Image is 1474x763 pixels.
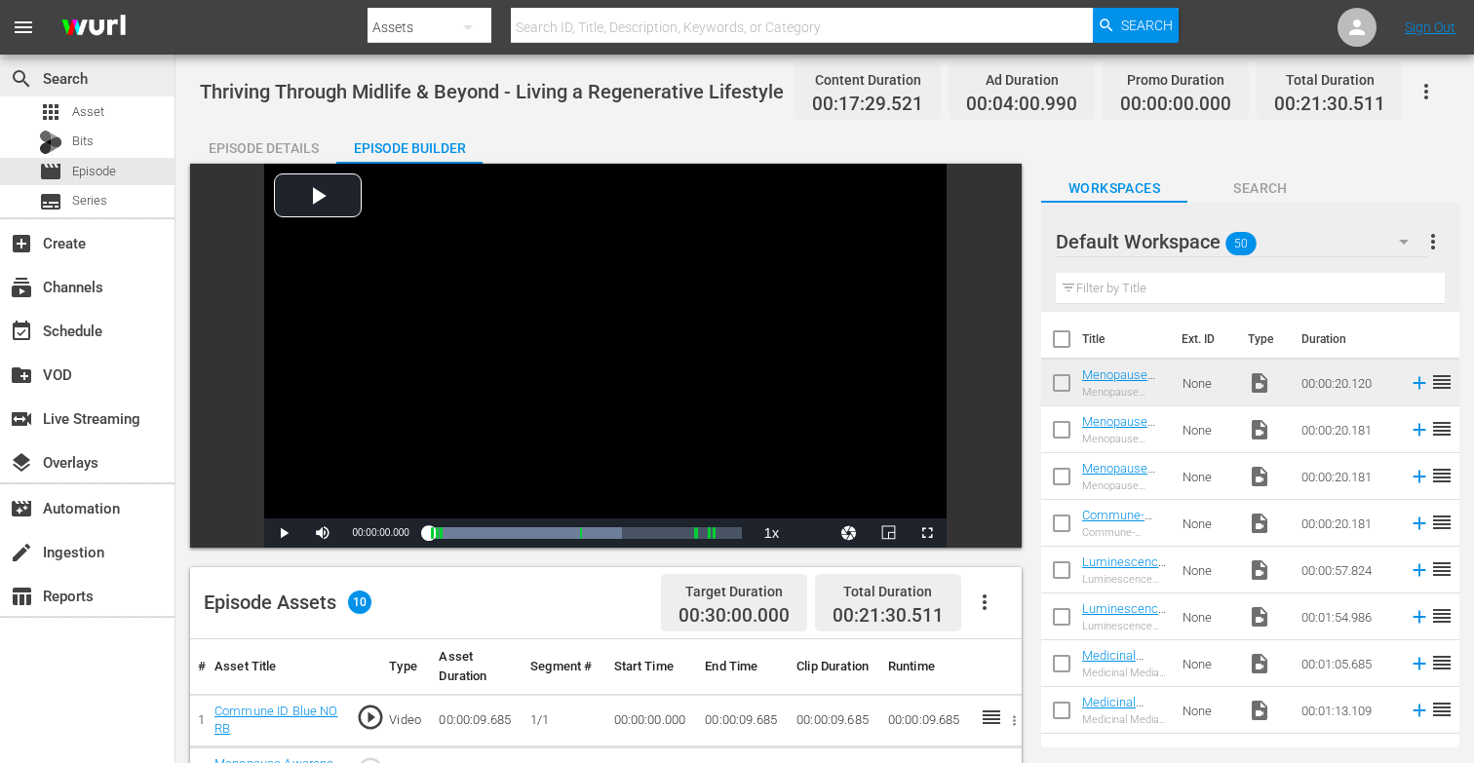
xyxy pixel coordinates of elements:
td: None [1175,687,1240,734]
a: Sign Out [1405,19,1455,35]
button: more_vert [1421,218,1445,265]
span: reorder [1430,557,1454,581]
span: Episode [72,162,116,181]
div: Target Duration [679,578,790,605]
span: Series [72,191,107,210]
div: Content Duration [812,66,923,94]
svg: Add to Episode [1409,419,1430,440]
button: Mute [303,518,342,548]
div: Default Workspace [1056,214,1427,269]
td: None [1175,360,1240,406]
span: Video [1248,512,1271,535]
span: reorder [1430,464,1454,487]
div: Luminescence Main Promo 01:55 [1082,620,1167,632]
a: Commune- Navigating Perimenopause and Menopause Next On [1082,508,1163,595]
span: Episode [39,160,62,183]
div: Ad Duration [966,66,1077,94]
div: Total Duration [1274,66,1385,94]
span: Overlays [10,451,33,475]
div: Video Player [264,164,947,548]
td: 00:01:05.685 [1294,640,1401,687]
div: Menopause Awareness Month Promo Option 2 [1082,433,1167,445]
span: Automation [10,497,33,520]
a: Luminescence Main Promo 01:55 [1082,601,1166,645]
button: Play [264,518,303,548]
div: Promo Duration [1120,66,1231,94]
span: Live Streaming [10,407,33,431]
span: Video [1248,652,1271,675]
th: Title [1082,312,1170,366]
svg: Add to Episode [1409,513,1430,534]
td: 00:01:13.109 [1294,687,1401,734]
span: reorder [1430,651,1454,674]
span: Series [39,190,62,213]
td: 00:00:09.685 [431,694,523,746]
span: Search [1187,176,1334,201]
td: 00:00:20.181 [1294,500,1401,547]
td: None [1175,547,1240,593]
svg: Add to Episode [1409,700,1430,721]
td: 00:00:20.181 [1294,406,1401,453]
td: 1 [190,694,207,746]
td: 00:01:54.986 [1294,593,1401,640]
span: more_vert [1421,230,1445,253]
th: Duration [1290,312,1407,366]
th: Type [381,639,431,695]
span: Asset [72,102,104,122]
svg: Add to Episode [1409,653,1430,674]
div: Bits [39,131,62,154]
span: Search [10,67,33,91]
span: Channels [10,276,33,299]
span: 00:30:00.000 [679,605,790,628]
span: 00:21:30.511 [1274,94,1385,116]
a: Menopause Awareness Month Promo Option 2 [1082,414,1157,473]
button: Picture-in-Picture [869,518,908,548]
span: 50 [1225,223,1257,264]
img: ans4CAIJ8jUAAAAAAAAAAAAAAAAAAAAAAAAgQb4GAAAAAAAAAAAAAAAAAAAAAAAAJMjXAAAAAAAAAAAAAAAAAAAAAAAAgAT5G... [47,5,140,51]
td: 00:00:57.824 [1294,547,1401,593]
span: reorder [1430,370,1454,394]
a: Commune ID Blue NO RB [214,704,338,737]
span: reorder [1430,698,1454,721]
span: Video [1248,605,1271,629]
div: Episode Assets [204,591,371,614]
td: 00:00:09.685 [880,694,972,746]
td: 00:00:20.181 [1294,453,1401,500]
div: Menopause Awareness Month Promo Option 1 [1082,479,1167,492]
span: 00:17:29.521 [812,94,923,116]
td: None [1175,500,1240,547]
th: # [190,639,207,695]
div: Medicinal Media Interstitial- Still Water [1082,667,1167,679]
button: Fullscreen [908,518,947,548]
th: Runtime [880,639,972,695]
th: Ext. ID [1170,312,1236,366]
svg: Add to Episode [1409,606,1430,628]
span: Bits [72,132,94,151]
div: Commune- Navigating Perimenopause and Menopause Next On [1082,526,1167,539]
button: Playback Rate [752,518,791,548]
th: End Time [697,639,789,695]
td: None [1175,593,1240,640]
span: Ingestion [10,541,33,564]
svg: Add to Episode [1409,466,1430,487]
svg: Add to Episode [1409,372,1430,394]
div: Menopause Awareness Month Promo Option 3 [1082,386,1167,399]
span: Schedule [10,320,33,343]
td: 00:00:09.685 [789,694,880,746]
th: Clip Duration [789,639,880,695]
td: 00:00:09.685 [697,694,789,746]
button: Episode Builder [336,125,483,164]
div: Total Duration [833,578,944,605]
span: Thriving Through Midlife & Beyond - Living a Regenerative Lifestyle [S1E7] [200,80,842,103]
span: reorder [1430,417,1454,440]
th: Start Time [606,639,698,695]
th: Segment # [523,639,605,695]
td: Video [381,694,431,746]
td: None [1175,406,1240,453]
a: Menopause Awareness Month Promo Option 1 [1082,461,1157,519]
th: Asset Duration [431,639,523,695]
div: Luminescence [PERSON_NAME] and [PERSON_NAME] 00:58 [1082,573,1167,586]
td: None [1175,453,1240,500]
a: Luminescence [PERSON_NAME] and [PERSON_NAME] 00:58 [1082,554,1166,628]
div: Episode Details [190,125,336,172]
